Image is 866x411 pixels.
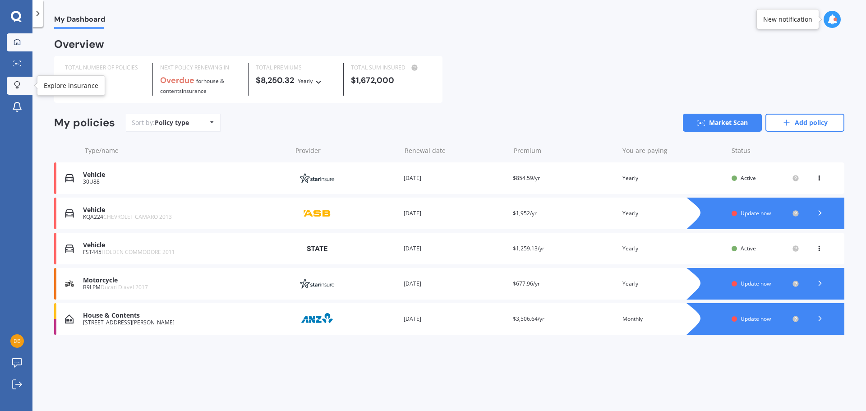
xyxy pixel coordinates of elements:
img: Motorcycle [65,279,74,288]
div: Provider [295,146,397,155]
span: $3,506.64/yr [513,315,544,323]
div: 30U88 [83,179,287,185]
div: Monthly [622,314,724,323]
div: Status [732,146,799,155]
div: Yearly [298,77,313,86]
img: Star Insure [295,170,340,187]
div: New notification [763,15,812,24]
div: $1,672,000 [351,76,431,85]
img: Vehicle [65,209,74,218]
div: [STREET_ADDRESS][PERSON_NAME] [83,319,287,326]
img: ASB [295,205,340,222]
div: KQA224 [83,214,287,220]
span: CHEVROLET CAMARO 2013 [103,213,172,221]
div: [DATE] [404,174,506,183]
div: Yearly [622,174,724,183]
div: Sort by: [132,118,189,127]
div: My policies [54,116,115,129]
div: Renewal date [405,146,507,155]
span: $1,952/yr [513,209,537,217]
div: $8,250.32 [256,76,336,86]
img: Vehicle [65,174,74,183]
span: $677.96/yr [513,280,540,287]
div: [DATE] [404,279,506,288]
div: Yearly [622,209,724,218]
div: Motorcycle [83,277,287,284]
div: Yearly [622,279,724,288]
img: dd8bcd76f3481f59ee312b48c4090b55 [10,334,24,348]
img: Star Insure [295,275,340,292]
div: Yearly [622,244,724,253]
span: Active [741,174,756,182]
div: Overview [54,40,104,49]
span: Update now [741,280,771,287]
div: Explore insurance [44,81,98,90]
span: My Dashboard [54,15,105,27]
div: [DATE] [404,209,506,218]
span: Active [741,245,756,252]
div: Vehicle [83,206,287,214]
img: Vehicle [65,244,74,253]
div: 5 [65,76,145,85]
div: Premium [514,146,616,155]
div: TOTAL SUM INSURED [351,63,431,72]
div: House & Contents [83,312,287,319]
a: Market Scan [683,114,762,132]
div: Type/name [85,146,288,155]
div: B9LPM [83,284,287,291]
span: HOLDEN COMMODORE 2011 [101,248,175,256]
span: $1,259.13/yr [513,245,544,252]
div: FST445 [83,249,287,255]
b: Overdue [160,75,194,86]
div: Policy type [155,118,189,127]
a: Add policy [765,114,844,132]
span: Update now [741,315,771,323]
div: TOTAL NUMBER OF POLICIES [65,63,145,72]
img: ANZ [295,310,340,328]
div: Vehicle [83,171,287,179]
div: You are paying [622,146,724,155]
img: State [295,240,340,257]
div: [DATE] [404,244,506,253]
div: [DATE] [404,314,506,323]
span: Ducati Diavel 2017 [101,283,148,291]
div: TOTAL PREMIUMS [256,63,336,72]
div: Vehicle [83,241,287,249]
span: $854.59/yr [513,174,540,182]
span: Update now [741,209,771,217]
div: NEXT POLICY RENEWING IN [160,63,240,72]
img: House & Contents [65,314,74,323]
